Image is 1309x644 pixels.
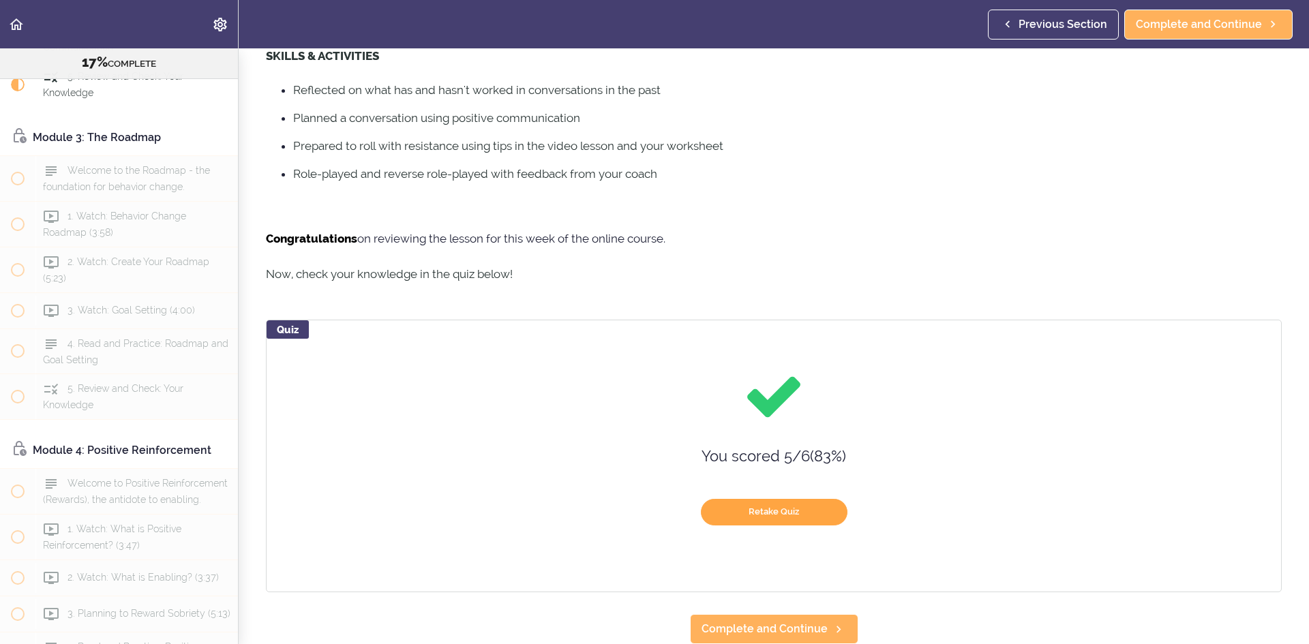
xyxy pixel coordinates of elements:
[293,83,661,97] span: Reflected on what has and hasn't worked in conversations in the past
[610,441,937,472] div: You scored 5 / 6 ( 83 %)
[67,572,219,583] span: 2. Watch: What is Enabling? (3:37)
[43,256,209,283] span: 2. Watch: Create Your Roadmap (5:23)
[293,111,580,125] span: Planned a conversation using positive communication
[701,499,847,525] button: Retake Quiz
[702,621,828,637] span: Complete and Continue
[8,16,25,33] svg: Back to course curriculum
[43,211,186,237] span: 1. Watch: Behavior Change Roadmap (3:58)
[67,305,195,316] span: 3. Watch: Goal Setting (4:00)
[1136,16,1262,33] span: Complete and Continue
[1124,10,1293,40] a: Complete and Continue
[43,524,181,551] span: 1. Watch: What is Positive Reinforcement? (3:47)
[690,614,858,644] a: Complete and Continue
[293,139,723,153] span: Prepared to roll with resistance using tips in the video lesson and your worksheet
[43,165,210,191] span: Welcome to the Roadmap - the foundation for behavior change.
[1019,16,1107,33] span: Previous Section
[266,49,379,63] strong: SKILLS & ACTIVITIES
[212,16,228,33] svg: Settings Menu
[266,228,1282,249] p: on reviewing the lesson for this week of the online course.
[43,478,228,505] span: Welcome to Positive Reinforcement (Rewards), the antidote to enabling.
[266,267,513,281] span: Now, check your knowledge in the quiz below!
[43,338,228,365] span: 4. Read and Practice: Roadmap and Goal Setting
[267,320,309,339] div: Quiz
[82,54,108,70] span: 17%
[293,167,657,181] span: Role-played and reverse role-played with feedback from your coach
[266,232,357,245] strong: Congratulations
[988,10,1119,40] a: Previous Section
[43,384,183,410] span: 5. Review and Check: Your Knowledge
[17,54,221,72] div: COMPLETE
[67,609,230,619] span: 3. Planning to Reward Sobriety (5:13)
